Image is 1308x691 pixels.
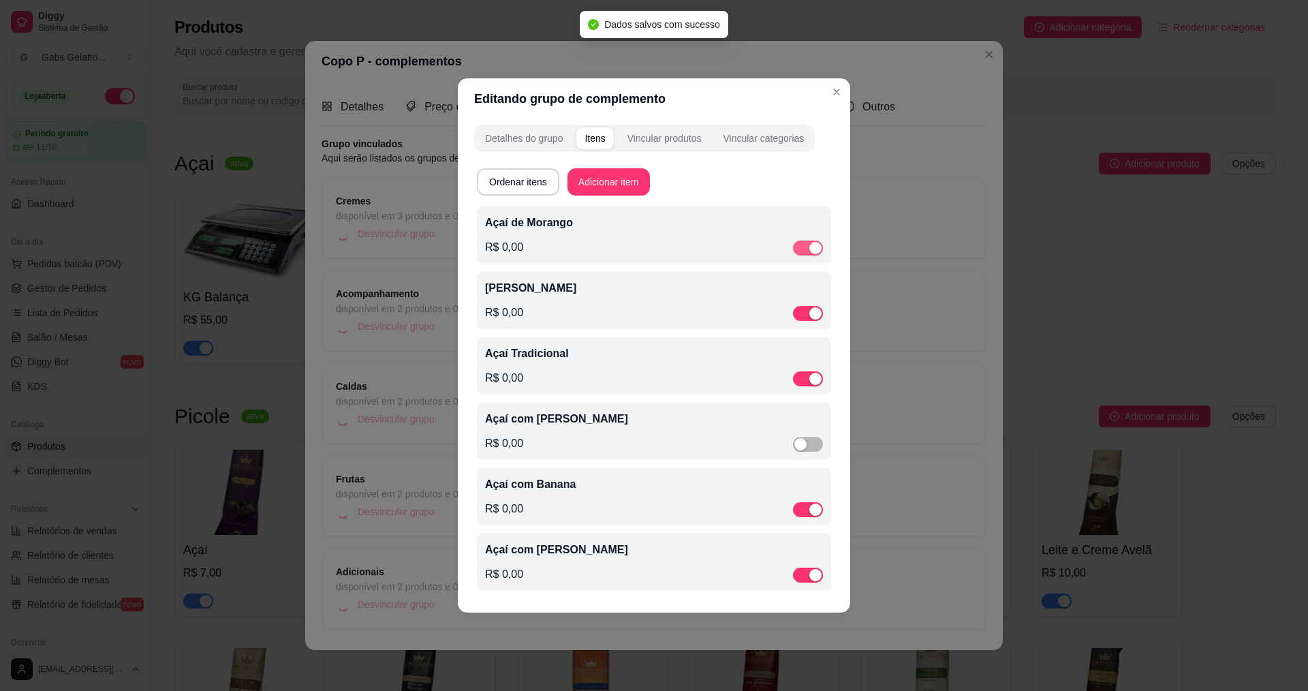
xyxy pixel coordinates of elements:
button: Adicionar item [567,168,650,196]
div: Vincular categorias [723,132,804,145]
p: R$ 0,00 [485,501,523,517]
button: Ordenar itens [477,168,559,196]
div: Vincular produtos [627,132,702,145]
p: [PERSON_NAME] [485,280,823,296]
span: check-circle [588,19,599,30]
p: Açaí com [PERSON_NAME] [485,411,823,427]
button: Close [826,81,847,103]
p: Açaí Tradicional [485,345,823,362]
p: R$ 0,00 [485,239,523,256]
p: R$ 0,00 [485,566,523,583]
header: Editando grupo de complemento [458,78,850,119]
div: Detalhes do grupo [485,132,563,145]
p: R$ 0,00 [485,305,523,321]
span: Dados salvos com sucesso [604,19,720,30]
p: R$ 0,00 [485,435,523,452]
p: Açaí com Banana [485,476,823,493]
p: Açaí com [PERSON_NAME] [485,542,823,558]
div: complement-group [474,125,834,152]
div: complement-group [474,125,815,152]
p: Açaí de Morango [485,215,823,231]
p: R$ 0,00 [485,370,523,386]
div: Itens [585,132,605,145]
